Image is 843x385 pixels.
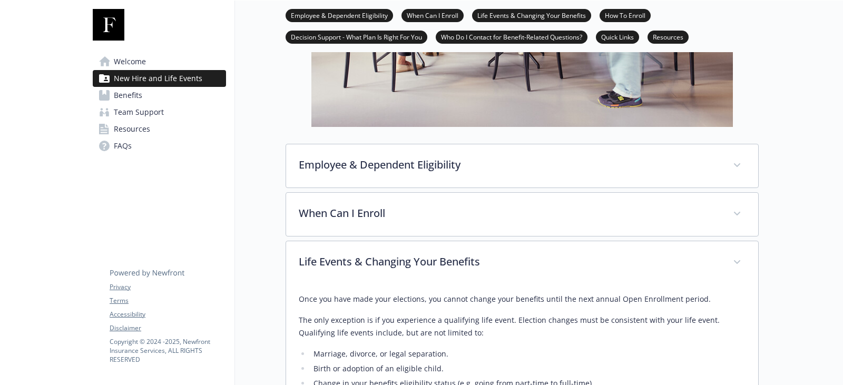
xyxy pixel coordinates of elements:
[93,121,226,137] a: Resources
[93,104,226,121] a: Team Support
[600,10,651,20] a: How To Enroll
[596,32,639,42] a: Quick Links
[93,87,226,104] a: Benefits
[472,10,591,20] a: Life Events & Changing Your Benefits
[299,314,746,339] p: The only exception is if you experience a qualifying life event. Election changes must be consist...
[114,121,150,137] span: Resources
[110,296,226,305] a: Terms
[286,193,758,236] div: When Can I Enroll
[110,337,226,364] p: Copyright © 2024 - 2025 , Newfront Insurance Services, ALL RIGHTS RESERVED
[648,32,689,42] a: Resources
[114,53,146,70] span: Welcome
[310,348,746,360] li: Marriage, divorce, or legal separation.
[110,282,226,292] a: Privacy
[299,157,720,173] p: Employee & Dependent Eligibility
[114,87,142,104] span: Benefits
[286,32,427,42] a: Decision Support - What Plan Is Right For You
[110,323,226,333] a: Disclaimer
[114,137,132,154] span: FAQs
[286,144,758,187] div: Employee & Dependent Eligibility
[310,362,746,375] li: Birth or adoption of an eligible child.
[299,205,720,221] p: When Can I Enroll
[114,70,202,87] span: New Hire and Life Events
[299,293,746,305] p: Once you have made your elections, you cannot change your benefits until the next annual Open Enr...
[114,104,164,121] span: Team Support
[299,254,720,270] p: Life Events & Changing Your Benefits
[93,137,226,154] a: FAQs
[286,10,393,20] a: Employee & Dependent Eligibility
[286,241,758,284] div: Life Events & Changing Your Benefits
[401,10,464,20] a: When Can I Enroll
[93,70,226,87] a: New Hire and Life Events
[93,53,226,70] a: Welcome
[436,32,587,42] a: Who Do I Contact for Benefit-Related Questions?
[110,310,226,319] a: Accessibility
